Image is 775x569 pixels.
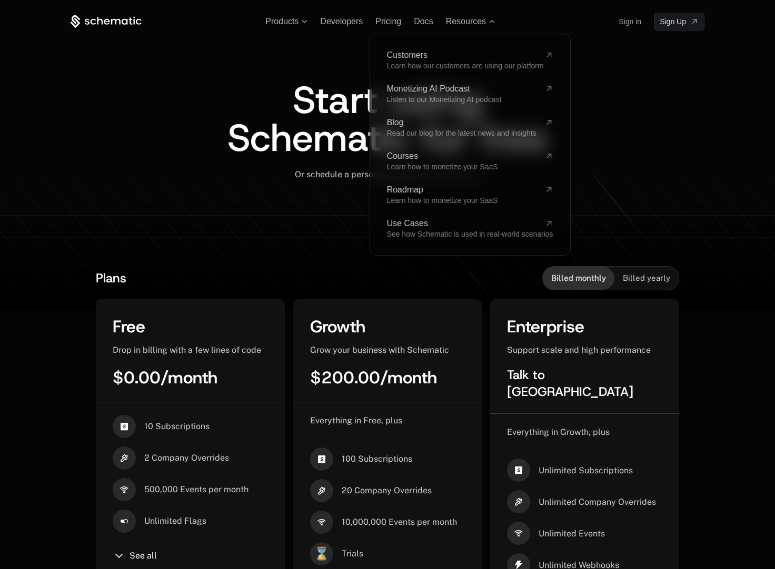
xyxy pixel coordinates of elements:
[310,479,333,502] i: hammer
[342,516,457,528] span: 10,000,000 Events per month
[113,478,136,501] i: signal
[113,415,136,438] i: cashapp
[375,17,401,26] a: Pricing
[113,550,125,562] i: chevron-down
[342,548,363,560] span: Trials
[539,496,656,508] span: Unlimited Company Overrides
[310,415,402,425] span: Everything in Free, plus
[387,230,553,238] span: See how Schematic is used in real-world scenarios
[113,446,136,470] i: hammer
[507,367,633,400] span: Talk to [GEOGRAPHIC_DATA]
[227,75,548,163] span: Start using Schematic for free
[387,162,498,171] span: Learn how to monetize your SaaS
[387,118,541,127] span: Blog
[310,511,333,534] i: signal
[342,453,412,465] span: 100 Subscriptions
[387,152,541,160] span: Courses
[507,459,530,482] i: cashapp
[113,367,161,389] span: $0.00
[96,270,126,287] span: Plans
[387,62,544,70] span: Learn how our customers are using our platform
[310,448,333,471] i: cashapp
[387,85,541,93] span: Monetizing AI Podcast
[295,169,480,179] span: Or schedule a personalized demo to learn more
[507,427,610,437] span: Everything in Growth, plus
[507,522,530,545] i: signal
[654,13,704,31] a: [object Object]
[380,367,437,389] span: / month
[387,95,502,104] span: Listen to our Monetizing AI podcast
[387,219,541,228] span: Use Cases
[144,484,249,495] span: 500,000 Events per month
[387,51,553,70] a: CustomersLearn how our customers are using our platform
[539,465,633,476] span: Unlimited Subscriptions
[551,273,606,283] span: Billed monthly
[113,510,136,533] i: boolean-on
[623,273,670,283] span: Billed yearly
[113,345,261,355] span: Drop in billing with a few lines of code
[144,515,206,527] span: Unlimited Flags
[539,528,605,540] span: Unlimited Events
[507,490,530,513] i: hammer
[387,186,541,194] span: Roadmap
[161,367,217,389] span: / month
[414,17,433,26] a: Docs
[507,345,651,355] span: Support scale and high performance
[387,85,553,104] a: Monetizing AI PodcastListen to our Monetizing AI podcast
[387,196,498,205] span: Learn how to monetize your SaaS
[619,13,641,30] a: Sign in
[387,186,553,205] a: RoadmapLearn how to monetize your SaaS
[310,367,380,389] span: $200.00
[342,485,432,496] span: 20 Company Overrides
[265,17,299,26] span: Products
[387,129,536,137] span: Read our blog for the latest news and insights
[387,152,553,171] a: CoursesLearn how to monetize your SaaS
[387,219,553,238] a: Use CasesSee how Schematic is used in real-world scenarios
[113,316,145,338] span: Free
[507,316,584,338] span: Enterprise
[144,452,229,464] span: 2 Company Overrides
[660,16,686,27] span: Sign Up
[387,118,553,137] a: BlogRead our blog for the latest news and insights
[320,17,363,26] a: Developers
[144,421,210,432] span: 10 Subscriptions
[310,542,333,565] span: ⌛
[310,345,449,355] span: Grow your business with Schematic
[446,17,486,26] span: Resources
[130,552,157,560] span: See all
[387,51,541,59] span: Customers
[310,316,365,338] span: Growth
